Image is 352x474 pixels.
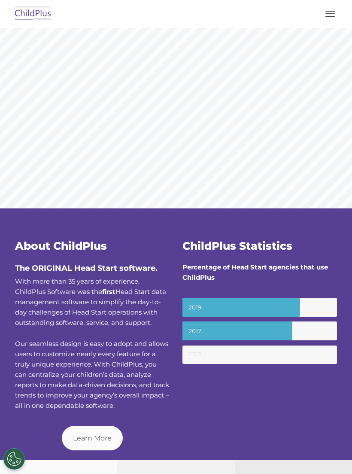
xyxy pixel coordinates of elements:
[102,287,115,296] b: first
[182,321,337,340] small: 2017
[15,239,107,252] span: About ChildPlus
[182,239,292,252] span: ChildPlus Statistics
[62,426,123,450] a: Learn More
[182,298,337,317] small: 2019
[13,4,53,24] img: ChildPlus by Procare Solutions
[15,339,169,410] span: Our seamless design is easy to adopt and allows users to customize nearly every feature for a tru...
[3,448,25,470] button: Cookies Settings
[182,263,328,281] strong: Percentage of Head Start agencies that use ChildPlus
[15,263,158,273] span: The ORIGINAL Head Start software.
[182,346,337,364] small: 2016
[15,277,166,327] span: With more than 35 years of experience, ChildPlus Software was the Head Start data management soft...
